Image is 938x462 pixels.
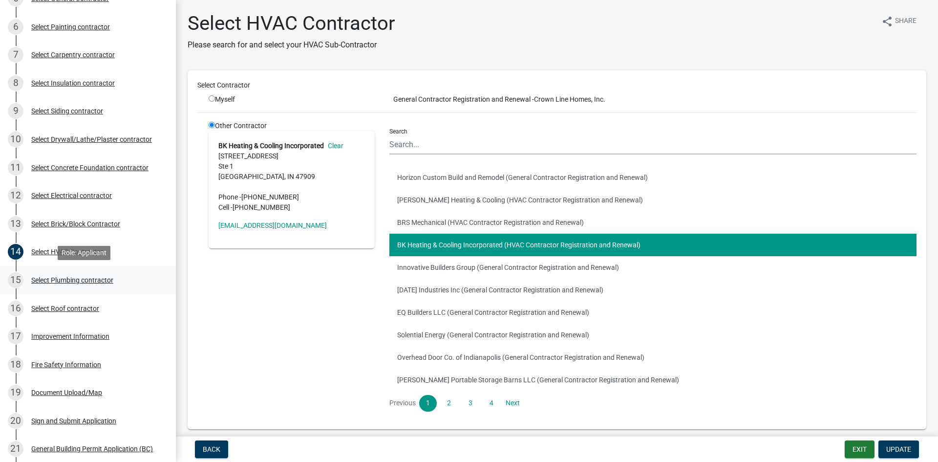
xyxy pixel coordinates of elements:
span: Update [886,445,911,453]
div: General Building Permit Application (BC) [31,445,153,452]
div: Role: Applicant [58,246,110,260]
p: Please search for and select your HVAC Sub-Contractor [188,39,395,51]
button: Back [195,440,228,458]
button: EQ Builders LLC (General Contractor Registration and Renewal) [389,301,917,324]
div: 16 [8,301,23,316]
div: 15 [8,272,23,288]
div: 19 [8,385,23,400]
div: 21 [8,441,23,457]
h1: Select HVAC Contractor [188,12,395,35]
div: 13 [8,216,23,232]
div: 8 [8,75,23,91]
div: Select Brick/Block Contractor [31,220,120,227]
div: Select Carpentry contractor [31,51,115,58]
div: Select Electrical contractor [31,192,112,199]
div: Select Drywall/Lathe/Plaster contractor [31,136,152,143]
div: Select Contractor [190,80,924,90]
div: 17 [8,329,23,344]
div: Sign and Submit Application [31,418,116,424]
div: Select Concrete Foundation contractor [31,164,149,171]
span: Back [203,445,220,453]
div: 20 [8,413,23,429]
a: 4 [483,395,500,412]
div: 11 [8,160,23,176]
button: Horizon Custom Build and Remodel (General Contractor Registration and Renewal) [389,166,917,189]
button: Overhead Door Co. of Indianapolis (General Contractor Registration and Renewal) [389,346,917,369]
span: General Contractor Registration and Renewal - [389,95,534,103]
div: Select Roof contractor [31,305,99,312]
div: Select Plumbing contractor [31,277,113,284]
div: 6 [8,19,23,35]
div: 18 [8,357,23,373]
div: Other Contractor [201,121,382,419]
div: 7 [8,47,23,63]
button: [DATE] Industries Inc (General Contractor Registration and Renewal) [389,279,917,301]
div: Select Siding contractor [31,108,103,114]
span: [PHONE_NUMBER] [233,203,290,211]
div: 9 [8,103,23,119]
div: Crown Line Homes, Inc. [382,94,924,105]
input: Search... [389,134,917,154]
abbr: Cell - [218,203,233,211]
div: 12 [8,188,23,203]
button: [PERSON_NAME] Heating & Cooling (HVAC Contractor Registration and Renewal) [389,189,917,211]
div: Select Painting contractor [31,23,110,30]
a: 2 [440,395,458,412]
abbr: Phone - [218,193,241,201]
div: 10 [8,132,23,147]
button: Solential Energy (General Contractor Registration and Renewal) [389,324,917,346]
span: [PHONE_NUMBER] [241,193,299,201]
div: Select Insulation contractor [31,80,115,87]
strong: BK Heating & Cooling Incorporated [218,142,324,150]
nav: Page navigation [389,395,917,412]
div: Select HVAC Contractor [31,248,103,255]
a: Next [504,395,521,412]
address: [STREET_ADDRESS] Ste 1 [GEOGRAPHIC_DATA], IN 47909 [218,141,365,213]
button: Innovative Builders Group (General Contractor Registration and Renewal) [389,256,917,279]
div: 14 [8,244,23,260]
div: Myself [209,94,375,105]
button: BRS Mechanical (HVAC Contractor Registration and Renewal) [389,211,917,234]
a: [EMAIL_ADDRESS][DOMAIN_NAME] [218,221,327,229]
div: Improvement Information [31,333,109,340]
button: BK Heating & Cooling Incorporated (HVAC Contractor Registration and Renewal) [389,234,917,256]
button: [PERSON_NAME] Portable Storage Barns LLC (General Contractor Registration and Renewal) [389,369,917,391]
div: Fire Safety Information [31,361,101,368]
button: Exit [845,440,874,458]
a: 3 [462,395,479,412]
span: Share [895,16,917,27]
a: 1 [419,395,437,412]
button: Update [878,440,919,458]
a: Clear [324,142,343,150]
i: share [881,16,893,27]
div: Document Upload/Map [31,389,102,396]
button: shareShare [874,12,924,31]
